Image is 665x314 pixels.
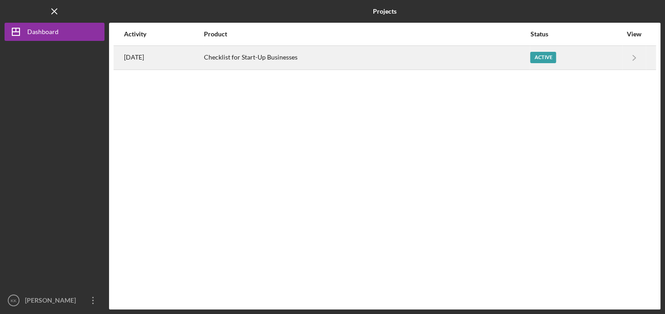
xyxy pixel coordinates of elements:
div: Checklist for Start-Up Businesses [204,46,529,69]
div: Activity [124,30,203,38]
button: Dashboard [5,23,104,41]
div: Active [530,52,556,63]
button: KK[PERSON_NAME] [5,291,104,309]
div: Status [530,30,622,38]
div: [PERSON_NAME] [23,291,82,312]
div: Dashboard [27,23,59,43]
div: View [623,30,645,38]
div: Product [204,30,529,38]
time: 2025-07-28 18:46 [124,54,144,61]
text: KK [11,298,17,303]
b: Projects [373,8,397,15]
